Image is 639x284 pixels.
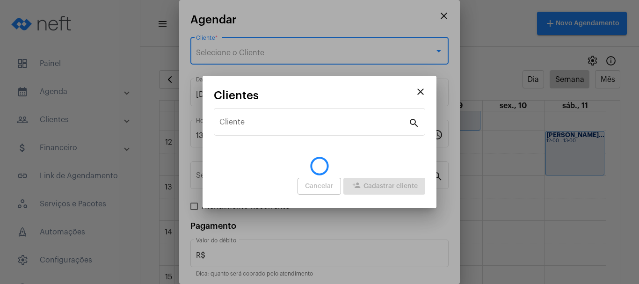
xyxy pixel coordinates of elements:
mat-icon: close [415,86,426,97]
mat-icon: search [408,117,420,128]
span: Cancelar [305,183,334,189]
button: Cancelar [298,178,341,195]
span: Cadastrar cliente [351,183,418,189]
mat-icon: person_add [351,181,362,192]
input: Pesquisar cliente [219,120,408,128]
button: Cadastrar cliente [343,178,425,195]
span: Clientes [214,89,259,102]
